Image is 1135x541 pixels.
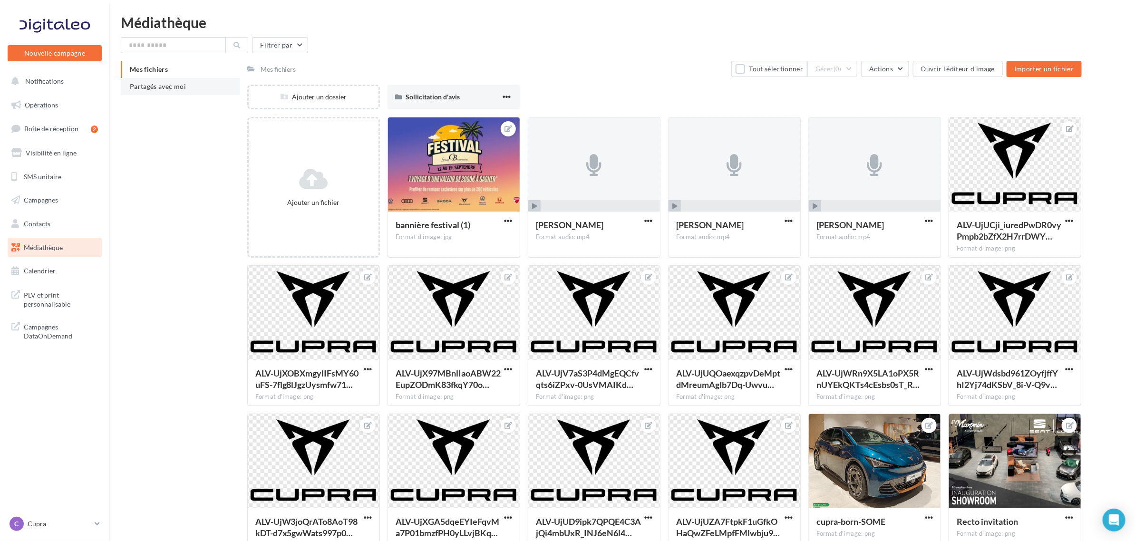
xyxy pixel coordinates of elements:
[1103,509,1125,531] div: Open Intercom Messenger
[957,516,1018,527] span: Recto invitation
[957,244,1073,253] div: Format d'image: png
[6,285,104,313] a: PLV et print personnalisable
[6,214,104,234] a: Contacts
[536,368,639,390] span: ALV-UjV7aS3P4dMgEQCfvqts6iZPxv-0UsVMAIKdWLpWNjxTprxS3mOm
[396,220,470,230] span: bannière festival (1)
[24,320,98,341] span: Campagnes DataOnDemand
[396,516,499,538] span: ALV-UjXGA5dqeEYIeFqvMa7P01bmzfPH0yLLvjBKqnIKFH2UVe5-31e1
[536,516,641,538] span: ALV-UjUD9ipk7QPQE4C3AjQi4mbUxR_INJ6eN6l4n83wDdxNc33GibnK
[15,519,19,529] span: C
[536,220,603,230] span: Serge
[25,77,64,85] span: Notifications
[396,368,501,390] span: ALV-UjX97MBnlIaoABW22EupZODmK83fkqY70oGzuPj6JOuJV62KOEbS
[6,261,104,281] a: Calendrier
[252,37,308,53] button: Filtrer par
[406,93,460,101] span: Sollicitation d'avis
[261,65,296,74] div: Mes fichiers
[816,233,933,242] div: Format audio: mp4
[26,149,77,157] span: Visibilité en ligne
[807,61,857,77] button: Gérer(0)
[957,220,1061,242] span: ALV-UjUCji_iuredPwDR0vyPmpb2bZfX2H7rrDWYPZrD72QA4pAAG3cT
[536,393,652,401] div: Format d'image: png
[28,519,91,529] p: Cupra
[130,65,168,73] span: Mes fichiers
[834,65,842,73] span: (0)
[24,196,58,204] span: Campagnes
[816,393,933,401] div: Format d'image: png
[91,126,98,133] div: 2
[913,61,1003,77] button: Ouvrir l'éditeur d'image
[6,71,100,91] button: Notifications
[6,143,104,163] a: Visibilité en ligne
[957,530,1073,538] div: Format d'image: png
[24,289,98,309] span: PLV et print personnalisable
[1007,61,1082,77] button: Importer un fichier
[24,267,56,275] span: Calendrier
[676,368,780,390] span: ALV-UjUQOaexqzpvDeMptdMreumAglb7Dq-UwvuhmJ7HCiu3riN-HRFX
[6,167,104,187] a: SMS unitaire
[25,101,58,109] span: Opérations
[396,233,512,242] div: Format d'image: jpg
[6,190,104,210] a: Campagnes
[536,233,652,242] div: Format audio: mp4
[6,118,104,139] a: Boîte de réception2
[255,516,358,538] span: ALV-UjW3joQrATo8AoT98kDT-d7x5gwWats997p0Hv_Mp_TSg75ZooQN
[6,317,104,345] a: Campagnes DataOnDemand
[676,233,793,242] div: Format audio: mp4
[24,125,78,133] span: Boîte de réception
[255,368,359,390] span: ALV-UjXOBXmgylIFsMY60uFS-7flg8lJgzUysmfw71Qx-WTLiCGRJMop
[957,393,1073,401] div: Format d'image: png
[816,368,920,390] span: ALV-UjWRn9X5LA1oPX5RnUYEkQKTs4cEsbs0sT_RDksLPrijFEG3Ikmv
[676,393,793,401] div: Format d'image: png
[731,61,807,77] button: Tout sélectionner
[396,393,512,401] div: Format d'image: png
[869,65,893,73] span: Actions
[861,61,909,77] button: Actions
[24,243,63,251] span: Médiathèque
[255,393,372,401] div: Format d'image: png
[24,172,61,180] span: SMS unitaire
[816,530,933,538] div: Format d'image: png
[252,198,375,207] div: Ajouter un fichier
[676,516,780,538] span: ALV-UjUZA7FtpkF1uGfkOHaQwZFeLMpfFMlwbju9YB2pHkZEic2QBk1Q
[6,95,104,115] a: Opérations
[816,516,885,527] span: cupra-born-SOME
[249,92,378,102] div: Ajouter un dossier
[676,220,744,230] span: Vincent
[8,45,102,61] button: Nouvelle campagne
[1014,65,1074,73] span: Importer un fichier
[8,515,102,533] a: C Cupra
[816,220,884,230] span: Ethan
[24,220,50,228] span: Contacts
[957,368,1058,390] span: ALV-UjWdsbd961ZOyfjffYhI2Yj74dKSbV_8i-V-Q9vHapMCSpfLKjxM
[121,15,1124,29] div: Médiathèque
[6,238,104,258] a: Médiathèque
[130,82,186,90] span: Partagés avec moi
